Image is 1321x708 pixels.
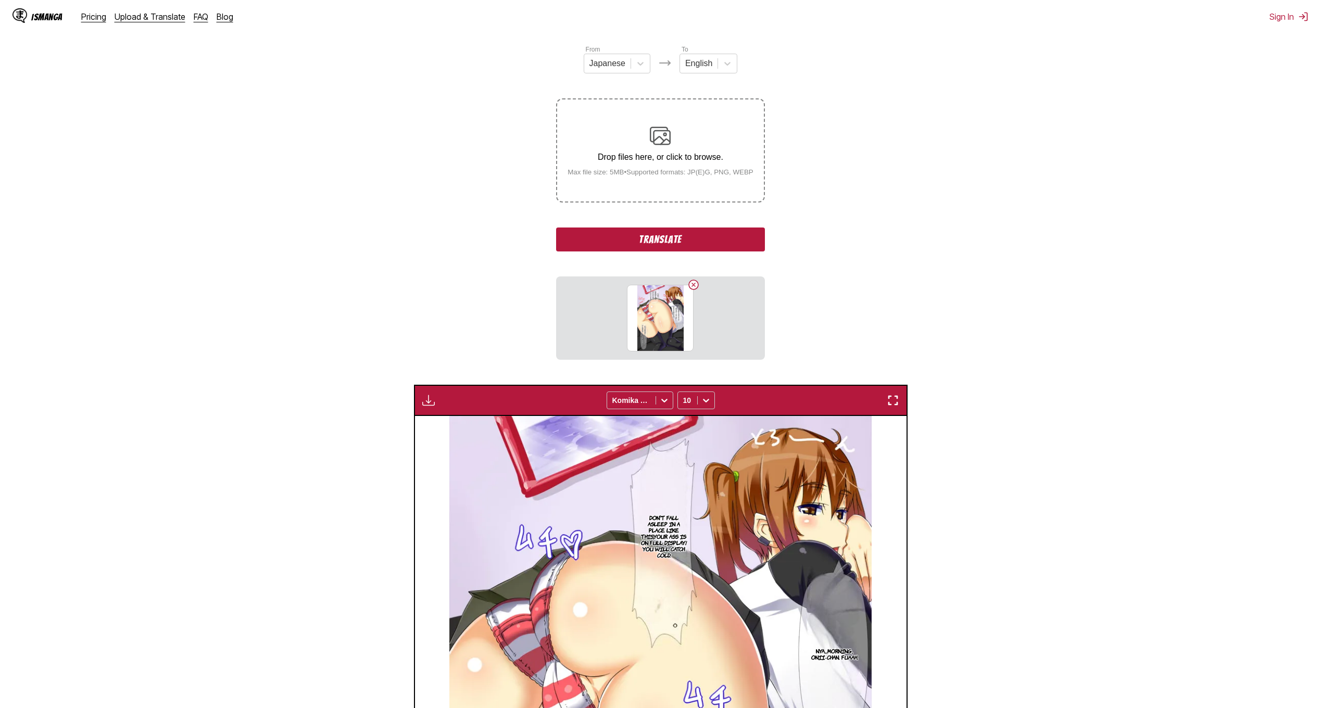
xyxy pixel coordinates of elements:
[422,394,435,407] img: Download translated images
[586,46,600,53] label: From
[194,11,208,22] a: FAQ
[682,46,688,53] label: To
[12,8,27,23] img: IsManga Logo
[115,11,185,22] a: Upload & Translate
[559,168,762,176] small: Max file size: 5MB • Supported formats: JP(E)G, PNG, WEBP
[1269,11,1309,22] button: Sign In
[12,8,81,25] a: IsManga LogoIsManga
[556,227,764,251] button: Translate
[31,12,62,22] div: IsManga
[887,394,899,407] img: Enter fullscreen
[638,512,690,560] p: Don't fall asleep in a place like this,.Your ass is on full display! You will catch cold.
[217,11,233,22] a: Blog
[1298,11,1309,22] img: Sign out
[687,279,700,291] button: Delete image
[559,153,762,162] p: Drop files here, or click to browse.
[808,646,862,662] p: Nya....Morning, Onii-chan.. Fuaah..
[81,11,106,22] a: Pricing
[659,57,671,69] img: Languages icon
